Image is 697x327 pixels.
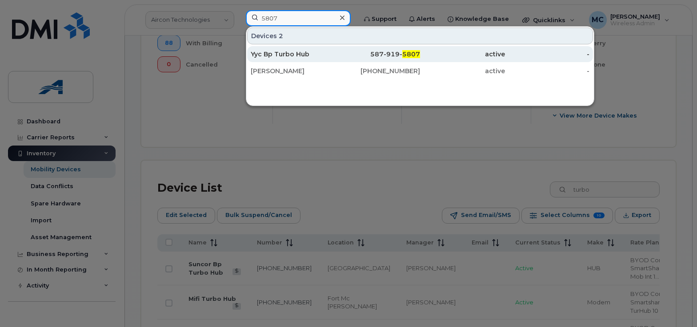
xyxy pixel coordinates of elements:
[247,46,593,62] a: Yyc Bp Turbo Hub587-919-5807active-
[420,50,505,59] div: active
[247,63,593,79] a: [PERSON_NAME][PHONE_NUMBER]active-
[505,67,590,75] div: -
[246,10,351,26] input: Find something...
[279,32,283,40] span: 2
[336,50,421,59] div: 587-919-
[336,67,421,75] div: [PHONE_NUMBER]
[251,50,336,59] div: Yyc Bp Turbo Hub
[247,28,593,44] div: Devices
[251,67,336,75] div: [PERSON_NAME]
[505,50,590,59] div: -
[402,50,420,58] span: 5807
[420,67,505,75] div: active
